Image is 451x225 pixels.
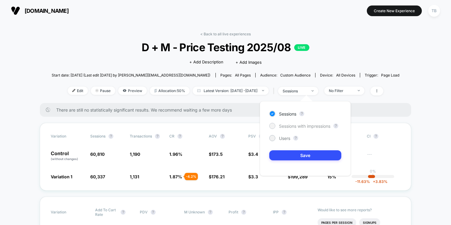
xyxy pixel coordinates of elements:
span: Allocation: 50% [150,87,190,95]
span: Preview [118,87,147,95]
p: Control [51,151,84,161]
span: Transactions [130,134,152,138]
span: $ [248,152,258,157]
span: M Unknown [184,210,205,214]
img: end [312,90,314,91]
span: | [272,87,278,95]
div: Trigger: [365,73,399,77]
span: + Add Images [236,60,262,65]
div: sessions [283,89,307,93]
span: IPP [273,210,279,214]
div: Pages: [220,73,251,77]
button: ? [151,210,156,215]
span: 60,337 [90,174,105,179]
span: 1.96 % [169,152,182,157]
button: Create New Experience [367,5,422,16]
div: - 4.2 % [184,173,198,180]
span: 176.21 [212,174,225,179]
span: CI [367,134,400,139]
p: 0% [370,169,376,173]
button: [DOMAIN_NAME] [9,6,71,16]
span: (without changes) [51,157,78,161]
span: D + M - Price Testing 2025/08 [69,41,382,54]
span: Sessions [90,134,105,138]
span: PSV [248,134,256,138]
span: Variation 1 [51,174,72,179]
button: ? [293,136,298,141]
img: rebalance [154,89,157,92]
p: LIVE [294,44,309,51]
button: ? [299,111,304,116]
span: 3.4 [251,152,258,157]
img: end [358,90,360,91]
img: edit [72,89,75,92]
img: Visually logo [11,6,20,15]
span: Add To Cart Rate [95,208,118,217]
span: Edit [68,87,88,95]
span: Variation [51,208,84,217]
a: < Back to all live experiences [200,32,251,36]
span: Page Load [381,73,399,77]
span: $ [248,174,258,179]
span: There are still no statistically significant results. We recommend waiting a few more days [56,107,399,112]
img: end [95,89,98,92]
span: 3.3 [251,174,258,179]
div: TB [428,5,440,17]
button: TB [426,5,442,17]
span: Sessions with impressions [279,123,330,129]
button: ? [282,210,287,215]
img: calendar [197,89,201,92]
button: ? [220,134,225,139]
div: Audience: [260,73,311,77]
img: end [262,90,264,91]
span: Profit [229,210,238,214]
button: ? [121,210,126,215]
button: ? [208,210,213,215]
span: --- [367,152,400,161]
span: AOV [209,134,217,138]
span: Sessions [279,111,296,116]
span: PDV [140,210,148,214]
span: 1,190 [130,152,140,157]
button: ? [333,123,338,128]
span: 173.5 [212,152,223,157]
span: $ [209,152,223,157]
span: Custom Audience [280,73,311,77]
button: ? [374,134,378,139]
span: [DOMAIN_NAME] [25,8,69,14]
button: ? [108,134,113,139]
span: all devices [336,73,355,77]
div: No Filter [329,88,353,93]
p: | [372,173,374,178]
span: Latest Version: [DATE] - [DATE] [193,87,269,95]
span: Pause [91,87,115,95]
button: ? [155,134,160,139]
span: -11.63 % [355,179,370,184]
span: Start date: [DATE] (Last edit [DATE] by [PERSON_NAME][EMAIL_ADDRESS][DOMAIN_NAME]) [52,73,210,77]
span: + [373,179,375,184]
span: Users [279,136,290,141]
span: 3.83 % [370,179,387,184]
button: ? [177,134,182,139]
p: Would like to see more reports? [318,208,401,212]
span: 60,810 [90,152,105,157]
span: 1.87 % [169,174,182,179]
span: Variation [51,134,84,139]
span: 1,131 [130,174,139,179]
span: + Add Description [189,59,223,65]
span: all pages [235,73,251,77]
span: CR [169,134,174,138]
span: Device: [315,73,360,77]
button: ? [241,210,246,215]
button: Save [269,150,341,160]
span: $ [209,174,225,179]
